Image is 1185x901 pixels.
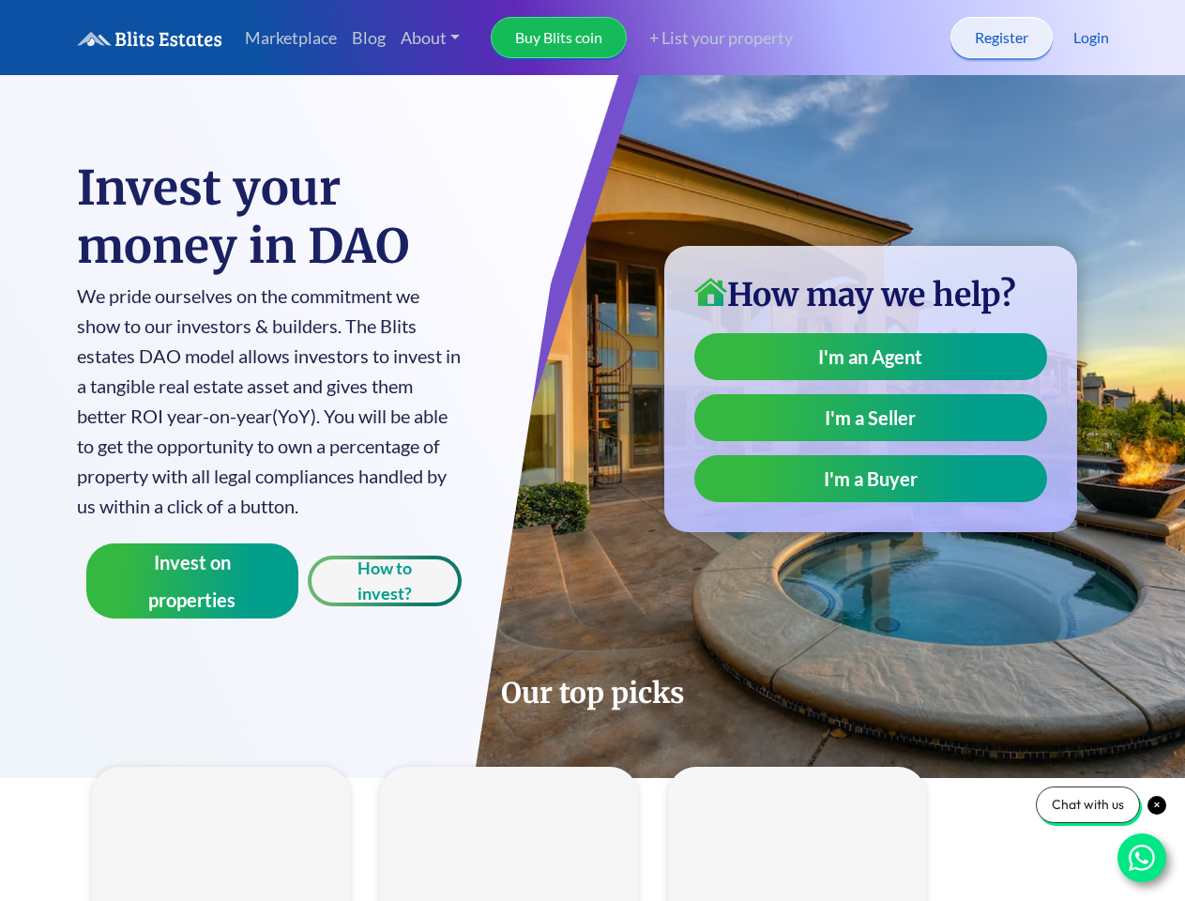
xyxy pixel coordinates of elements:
h1: Invest your money in DAO [77,160,463,276]
a: I'm a Seller [694,394,1047,441]
img: home-icon [694,278,727,306]
h2: Our top picks [77,675,1109,710]
a: Register [950,17,1053,58]
a: I'm an Agent [694,333,1047,380]
h3: How may we help? [694,276,1047,314]
a: Marketplace [237,18,344,58]
div: Chat with us [1036,786,1140,823]
button: Invest on properties [86,543,299,618]
a: Login [1073,26,1109,49]
img: logo.6a08bd47fd1234313fe35534c588d03a.svg [77,31,222,47]
p: We pride ourselves on the commitment we show to our investors & builders. The Blits estates DAO m... [77,281,463,521]
button: How to invest? [308,556,462,606]
a: Buy Blits coin [491,17,627,58]
a: I'm a Buyer [694,455,1047,502]
a: About [393,18,468,58]
a: Blog [344,18,393,58]
a: + List your property [627,25,793,51]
